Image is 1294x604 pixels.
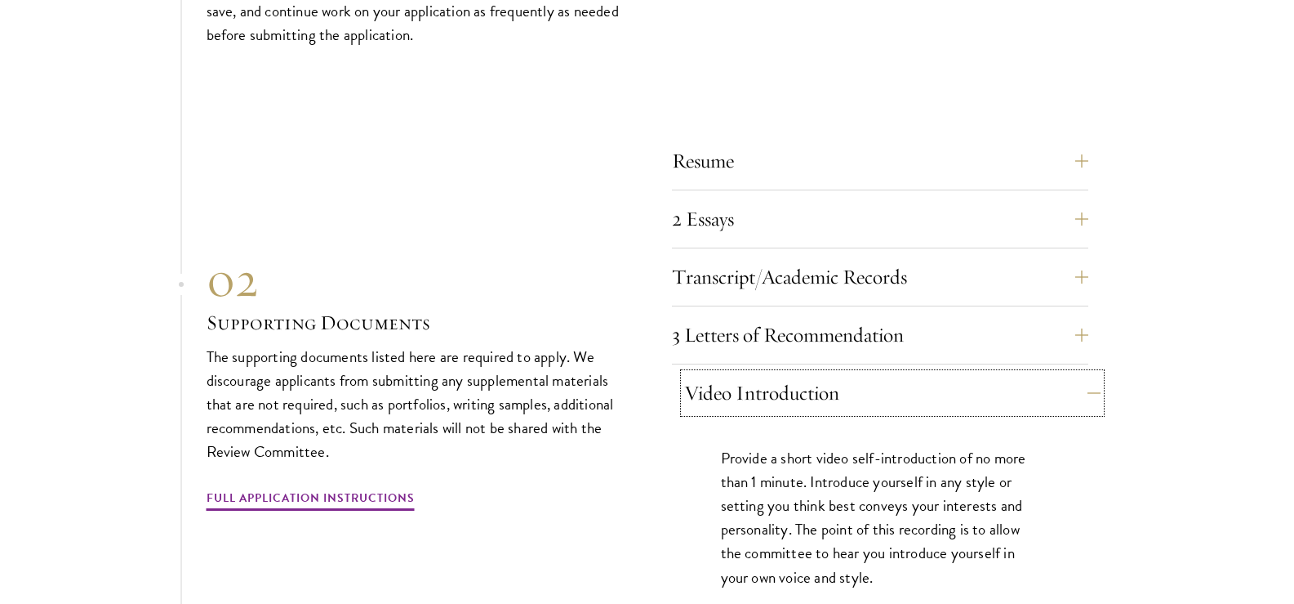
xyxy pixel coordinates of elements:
button: Resume [672,141,1088,181]
button: 3 Letters of Recommendation [672,315,1088,355]
a: Full Application Instructions [207,488,415,513]
button: 2 Essays [672,199,1088,239]
p: Provide a short video self-introduction of no more than 1 minute. Introduce yourself in any style... [721,446,1039,588]
div: 02 [207,250,623,309]
p: The supporting documents listed here are required to apply. We discourage applicants from submitt... [207,345,623,463]
button: Transcript/Academic Records [672,257,1088,297]
button: Video Introduction [684,374,1101,413]
h3: Supporting Documents [207,309,623,337]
